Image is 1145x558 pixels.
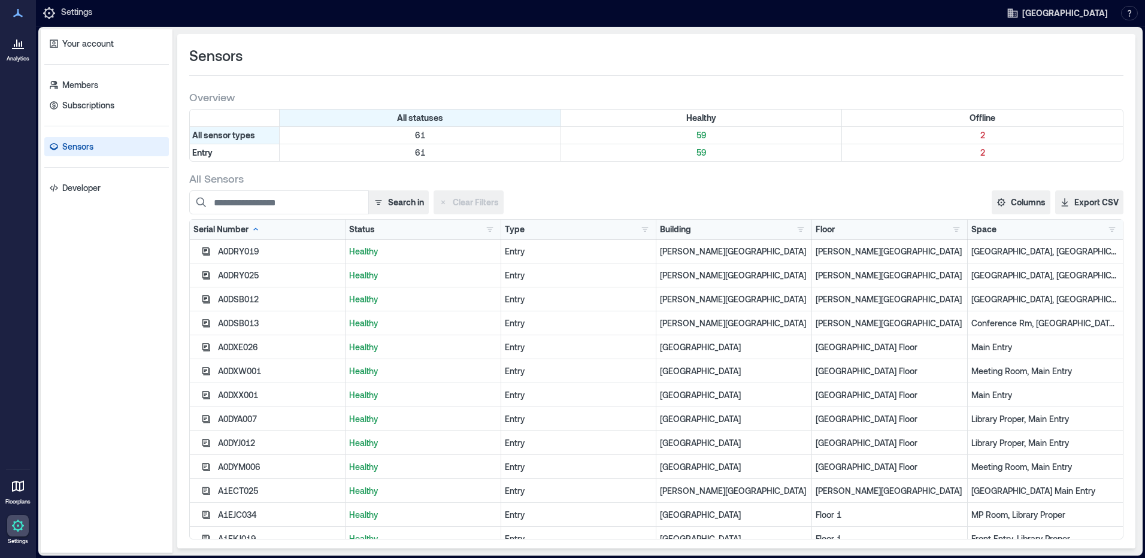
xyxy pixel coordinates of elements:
[505,245,653,257] div: Entry
[660,461,808,473] p: [GEOGRAPHIC_DATA]
[992,190,1050,214] button: Columns
[4,511,32,548] a: Settings
[218,461,341,473] div: A0DYM006
[816,533,964,545] p: Floor 1
[971,389,1119,401] p: Main Entry
[660,413,808,425] p: [GEOGRAPHIC_DATA]
[971,365,1119,377] p: Meeting Room, Main Entry
[816,269,964,281] p: [PERSON_NAME][GEOGRAPHIC_DATA]
[218,293,341,305] div: A0DSB012
[349,533,497,545] p: Healthy
[505,413,653,425] div: Entry
[1022,7,1108,19] span: [GEOGRAPHIC_DATA]
[816,245,964,257] p: [PERSON_NAME][GEOGRAPHIC_DATA]
[561,110,843,126] div: Filter by Status: Healthy
[349,317,497,329] p: Healthy
[434,190,504,214] button: Clear Filters
[505,269,653,281] div: Entry
[218,509,341,521] div: A1EJC034
[3,29,33,66] a: Analytics
[62,182,101,194] p: Developer
[660,389,808,401] p: [GEOGRAPHIC_DATA]
[62,99,114,111] p: Subscriptions
[349,413,497,425] p: Healthy
[44,96,169,115] a: Subscriptions
[971,437,1119,449] p: Library Proper, Main Entry
[816,365,964,377] p: [GEOGRAPHIC_DATA] Floor
[844,147,1120,159] p: 2
[7,55,29,62] p: Analytics
[971,223,996,235] div: Space
[816,293,964,305] p: [PERSON_NAME][GEOGRAPHIC_DATA]
[349,245,497,257] p: Healthy
[349,461,497,473] p: Healthy
[842,110,1123,126] div: Filter by Status: Offline
[44,75,169,95] a: Members
[842,144,1123,161] div: Filter by Type: Entry & Status: Offline
[564,129,840,141] p: 59
[218,437,341,449] div: A0DYJ012
[971,245,1119,257] p: [GEOGRAPHIC_DATA], [GEOGRAPHIC_DATA] Main Entry
[218,365,341,377] div: A0DXW001
[61,6,92,20] p: Settings
[816,461,964,473] p: [GEOGRAPHIC_DATA] Floor
[971,269,1119,281] p: [GEOGRAPHIC_DATA], [GEOGRAPHIC_DATA] Main Entry
[816,413,964,425] p: [GEOGRAPHIC_DATA] Floor
[349,269,497,281] p: Healthy
[505,223,525,235] div: Type
[62,79,98,91] p: Members
[349,365,497,377] p: Healthy
[971,533,1119,545] p: Front Entry, Library Proper
[282,147,558,159] p: 61
[505,509,653,521] div: Entry
[971,413,1119,425] p: Library Proper, Main Entry
[971,341,1119,353] p: Main Entry
[218,317,341,329] div: A0DSB013
[5,498,31,505] p: Floorplans
[816,317,964,329] p: [PERSON_NAME][GEOGRAPHIC_DATA]
[505,485,653,497] div: Entry
[2,472,34,509] a: Floorplans
[844,129,1120,141] p: 2
[368,190,429,214] button: Search in
[44,34,169,53] a: Your account
[660,223,691,235] div: Building
[505,341,653,353] div: Entry
[971,485,1119,497] p: [GEOGRAPHIC_DATA] Main Entry
[816,389,964,401] p: [GEOGRAPHIC_DATA] Floor
[505,533,653,545] div: Entry
[218,413,341,425] div: A0DYA007
[349,389,497,401] p: Healthy
[218,245,341,257] div: A0DRY019
[660,365,808,377] p: [GEOGRAPHIC_DATA]
[218,533,341,545] div: A1EKJ019
[561,144,843,161] div: Filter by Type: Entry & Status: Healthy
[816,437,964,449] p: [GEOGRAPHIC_DATA] Floor
[971,509,1119,521] p: MP Room, Library Proper
[349,437,497,449] p: Healthy
[1055,190,1123,214] button: Export CSV
[505,461,653,473] div: Entry
[218,269,341,281] div: A0DRY025
[349,485,497,497] p: Healthy
[189,171,244,186] span: All Sensors
[349,509,497,521] p: Healthy
[816,509,964,521] p: Floor 1
[816,485,964,497] p: [PERSON_NAME][GEOGRAPHIC_DATA]
[660,509,808,521] p: [GEOGRAPHIC_DATA]
[62,38,114,50] p: Your account
[660,485,808,497] p: [PERSON_NAME][GEOGRAPHIC_DATA]
[971,317,1119,329] p: Conference Rm, [GEOGRAPHIC_DATA] Main Entry
[349,223,375,235] div: Status
[8,538,28,545] p: Settings
[218,389,341,401] div: A0DXX001
[816,223,835,235] div: Floor
[218,485,341,497] div: A1ECT025
[816,341,964,353] p: [GEOGRAPHIC_DATA] Floor
[190,144,280,161] div: Filter by Type: Entry
[1003,4,1111,23] button: [GEOGRAPHIC_DATA]
[505,365,653,377] div: Entry
[971,293,1119,305] p: [GEOGRAPHIC_DATA], [GEOGRAPHIC_DATA] Main Entry
[190,127,280,144] div: All sensor types
[189,90,235,104] span: Overview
